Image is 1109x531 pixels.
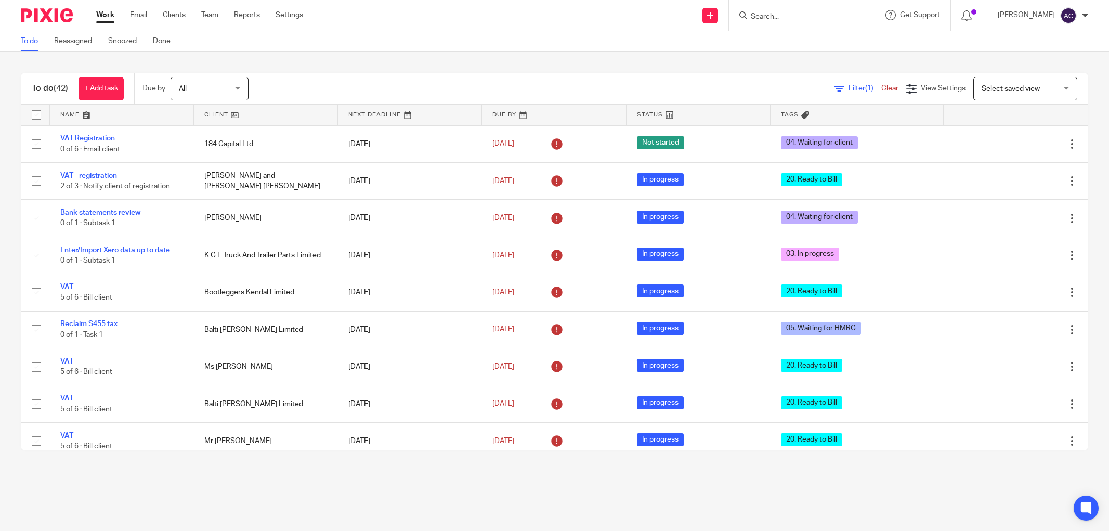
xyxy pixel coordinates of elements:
[60,368,112,375] span: 5 of 6 · Bill client
[60,320,118,328] a: Reclaim S455 tax
[921,85,966,92] span: View Settings
[201,10,218,20] a: Team
[492,289,514,296] span: [DATE]
[194,422,338,459] td: Mr [PERSON_NAME]
[60,358,73,365] a: VAT
[194,237,338,274] td: K C L Truck And Trailer Parts Limited
[96,10,114,20] a: Work
[781,284,842,297] span: 20. Ready to Bill
[60,247,170,254] a: Enter/Import Xero data up to date
[881,85,898,92] a: Clear
[60,220,115,227] span: 0 of 1 · Subtask 1
[54,31,100,51] a: Reassigned
[338,162,482,199] td: [DATE]
[637,248,684,261] span: In progress
[79,77,124,100] a: + Add task
[781,136,858,149] span: 04. Waiting for client
[998,10,1055,20] p: [PERSON_NAME]
[637,211,684,224] span: In progress
[492,252,514,259] span: [DATE]
[492,140,514,148] span: [DATE]
[492,177,514,185] span: [DATE]
[60,443,112,450] span: 5 of 6 · Bill client
[60,257,115,264] span: 0 of 1 · Subtask 1
[234,10,260,20] a: Reports
[781,322,861,335] span: 05. Waiting for HMRC
[492,437,514,445] span: [DATE]
[338,274,482,311] td: [DATE]
[849,85,881,92] span: Filter
[492,214,514,222] span: [DATE]
[194,200,338,237] td: [PERSON_NAME]
[781,248,839,261] span: 03. In progress
[1060,7,1077,24] img: svg%3E
[60,283,73,291] a: VAT
[637,173,684,186] span: In progress
[142,83,165,94] p: Due by
[781,433,842,446] span: 20. Ready to Bill
[60,135,115,142] a: VAT Registration
[32,83,68,94] h1: To do
[194,385,338,422] td: Balti [PERSON_NAME] Limited
[900,11,940,19] span: Get Support
[338,422,482,459] td: [DATE]
[194,125,338,162] td: 184 Capital Ltd
[781,396,842,409] span: 20. Ready to Bill
[637,136,684,149] span: Not started
[338,385,482,422] td: [DATE]
[338,237,482,274] td: [DATE]
[60,146,120,153] span: 0 of 6 · Email client
[492,363,514,370] span: [DATE]
[637,433,684,446] span: In progress
[60,432,73,439] a: VAT
[194,311,338,348] td: Balti [PERSON_NAME] Limited
[276,10,303,20] a: Settings
[637,322,684,335] span: In progress
[982,85,1040,93] span: Select saved view
[492,400,514,407] span: [DATE]
[130,10,147,20] a: Email
[338,125,482,162] td: [DATE]
[637,396,684,409] span: In progress
[60,172,117,179] a: VAT - registration
[637,284,684,297] span: In progress
[60,331,103,339] span: 0 of 1 · Task 1
[194,348,338,385] td: Ms [PERSON_NAME]
[108,31,145,51] a: Snoozed
[60,395,73,402] a: VAT
[750,12,843,22] input: Search
[60,294,112,302] span: 5 of 6 · Bill client
[21,31,46,51] a: To do
[492,326,514,333] span: [DATE]
[781,173,842,186] span: 20. Ready to Bill
[781,211,858,224] span: 04. Waiting for client
[60,183,170,190] span: 2 of 3 · Notify client of registration
[338,200,482,237] td: [DATE]
[21,8,73,22] img: Pixie
[60,406,112,413] span: 5 of 6 · Bill client
[338,311,482,348] td: [DATE]
[637,359,684,372] span: In progress
[865,85,873,92] span: (1)
[54,84,68,93] span: (42)
[194,162,338,199] td: [PERSON_NAME] and [PERSON_NAME] [PERSON_NAME]
[338,348,482,385] td: [DATE]
[781,359,842,372] span: 20. Ready to Bill
[194,274,338,311] td: Bootleggers Kendal Limited
[153,31,178,51] a: Done
[179,85,187,93] span: All
[781,112,799,118] span: Tags
[60,209,140,216] a: Bank statements review
[163,10,186,20] a: Clients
